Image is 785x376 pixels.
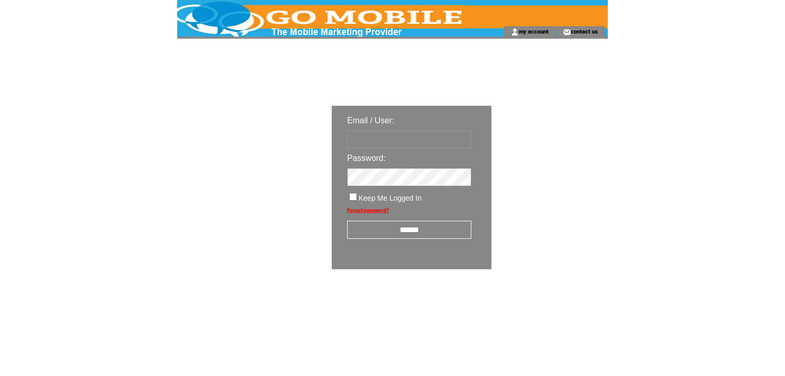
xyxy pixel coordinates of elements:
[347,116,395,125] span: Email / User:
[571,28,598,35] a: contact us
[511,28,519,36] img: account_icon.gif;jsessionid=86F0A0CA6AAB04AD185E37FED9E0DE5C
[347,154,386,162] span: Password:
[359,194,421,202] span: Keep Me Logged In
[347,207,389,213] a: Forgot password?
[519,28,549,35] a: my account
[563,28,571,36] img: contact_us_icon.gif;jsessionid=86F0A0CA6AAB04AD185E37FED9E0DE5C
[521,295,573,308] img: transparent.png;jsessionid=86F0A0CA6AAB04AD185E37FED9E0DE5C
